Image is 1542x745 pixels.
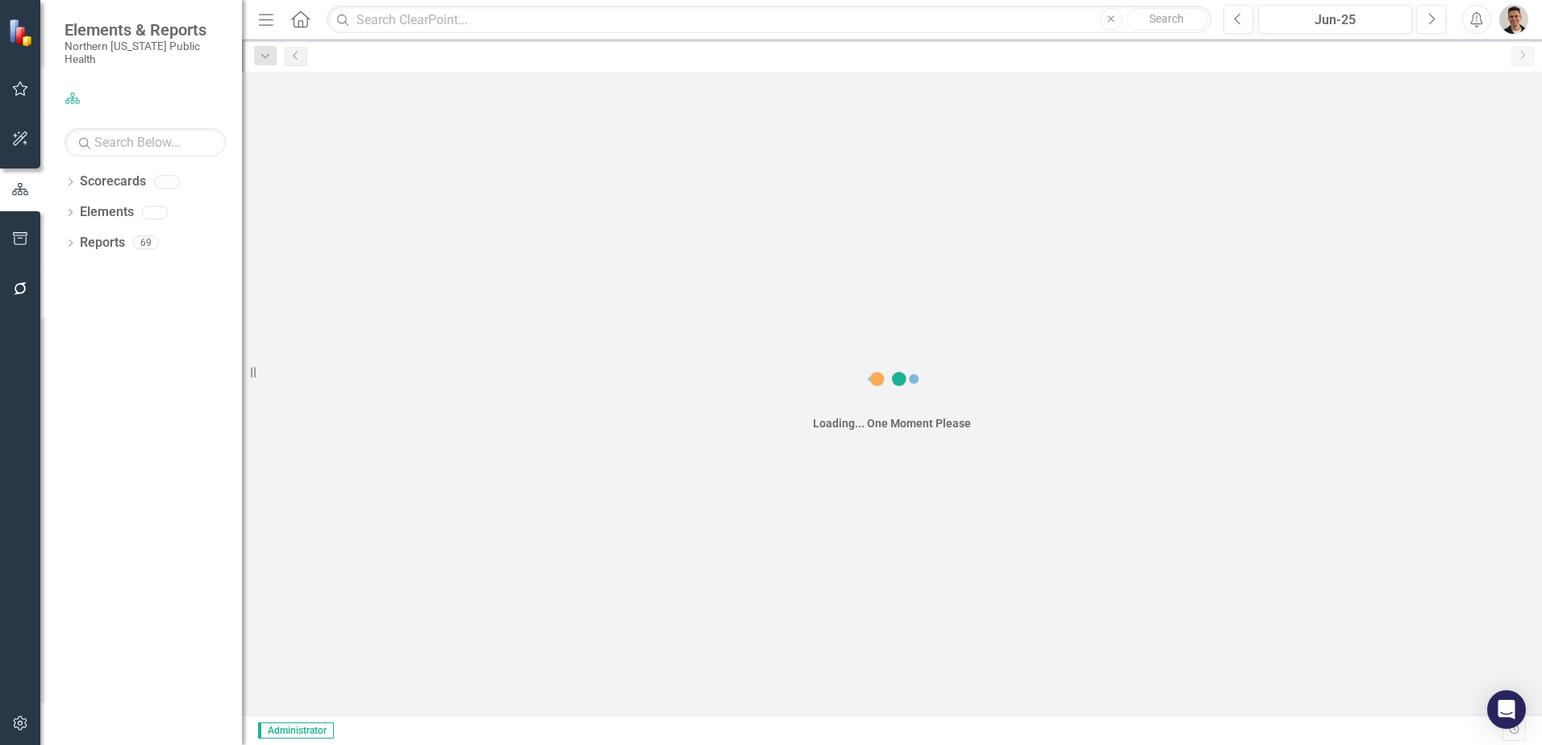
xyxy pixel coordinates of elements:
[1264,10,1407,30] div: Jun-25
[80,173,146,191] a: Scorecards
[65,128,226,156] input: Search Below...
[327,6,1211,34] input: Search ClearPoint...
[1499,5,1528,34] img: Mike Escobar
[813,415,971,431] div: Loading... One Moment Please
[65,40,226,66] small: Northern [US_STATE] Public Health
[80,203,134,222] a: Elements
[80,234,125,252] a: Reports
[133,236,159,250] div: 69
[1127,8,1207,31] button: Search
[65,20,226,40] span: Elements & Reports
[1258,5,1412,34] button: Jun-25
[258,722,334,739] span: Administrator
[1487,690,1526,729] div: Open Intercom Messenger
[1149,12,1184,25] span: Search
[8,18,36,46] img: ClearPoint Strategy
